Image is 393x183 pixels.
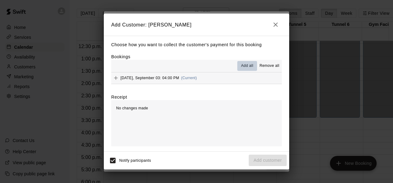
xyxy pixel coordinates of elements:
button: Add[DATE], September 03: 04:00 PM(Current) [111,72,282,84]
span: Add [111,75,120,80]
h2: Add Customer: [PERSON_NAME] [104,14,289,36]
span: Add all [241,63,253,69]
span: Notify participants [119,158,151,163]
span: Remove all [260,63,279,69]
button: Add all [237,61,257,71]
span: (Current) [181,76,197,80]
span: [DATE], September 03: 04:00 PM [120,76,179,80]
button: Remove all [257,61,282,71]
span: No changes made [116,106,148,110]
p: Choose how you want to collect the customer's payment for this booking [111,41,282,49]
label: Bookings [111,54,130,59]
label: Receipt [111,94,127,100]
